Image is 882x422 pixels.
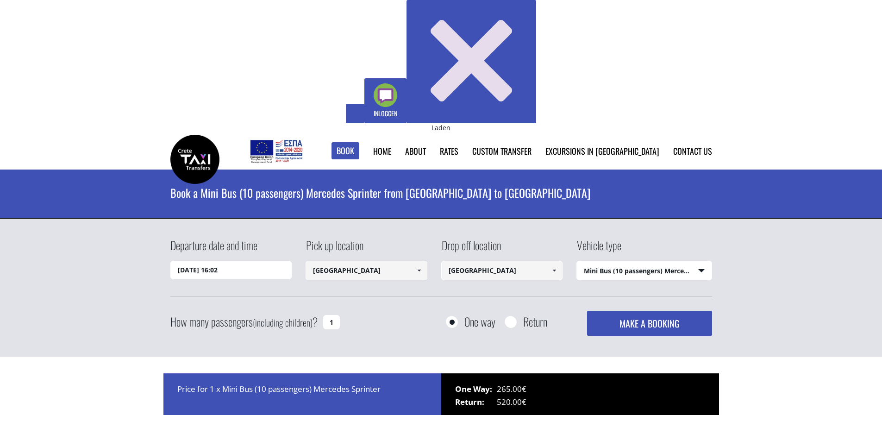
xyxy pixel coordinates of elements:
[587,311,712,336] button: MAKE A BOOKING
[432,123,450,132] span: Laden
[306,261,427,280] input: Select pickup location
[441,237,501,261] label: Drop off location
[249,137,304,165] img: e-bannersEUERDF180X90.jpg
[547,261,562,280] a: Show All Items
[306,237,363,261] label: Pick up location
[576,237,621,261] label: Vehicle type
[373,145,391,157] a: Home
[332,142,359,159] a: Book
[374,108,397,118] span: Inloggen
[673,145,712,157] a: Contact us
[411,261,426,280] a: Show All Items
[577,261,712,281] span: Mini Bus (10 passengers) Mercedes Sprinter
[253,315,313,329] small: (including children)
[163,373,441,415] div: Price for 1 x Mini Bus (10 passengers) Mercedes Sprinter
[455,383,497,396] span: One Way:
[170,311,318,334] label: How many passengers ?
[545,145,659,157] a: Excursions in [GEOGRAPHIC_DATA]
[441,373,719,415] div: 265.00€ 520.00€
[523,316,547,328] label: Return
[170,135,219,184] img: Crete Taxi Transfers | Book a Mini Bus transfer from Heraklion airport to Chania city | Crete Tax...
[170,237,257,261] label: Departure date and time
[170,170,712,216] h1: Book a Mini Bus (10 passengers) Mercedes Sprinter from [GEOGRAPHIC_DATA] to [GEOGRAPHIC_DATA]
[455,396,497,409] span: Return:
[405,145,426,157] a: About
[472,145,532,157] a: Custom Transfer
[464,316,495,328] label: One way
[440,145,458,157] a: Rates
[170,153,219,163] a: Crete Taxi Transfers | Book a Mini Bus transfer from Heraklion airport to Chania city | Crete Tax...
[441,261,563,280] input: Select drop-off location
